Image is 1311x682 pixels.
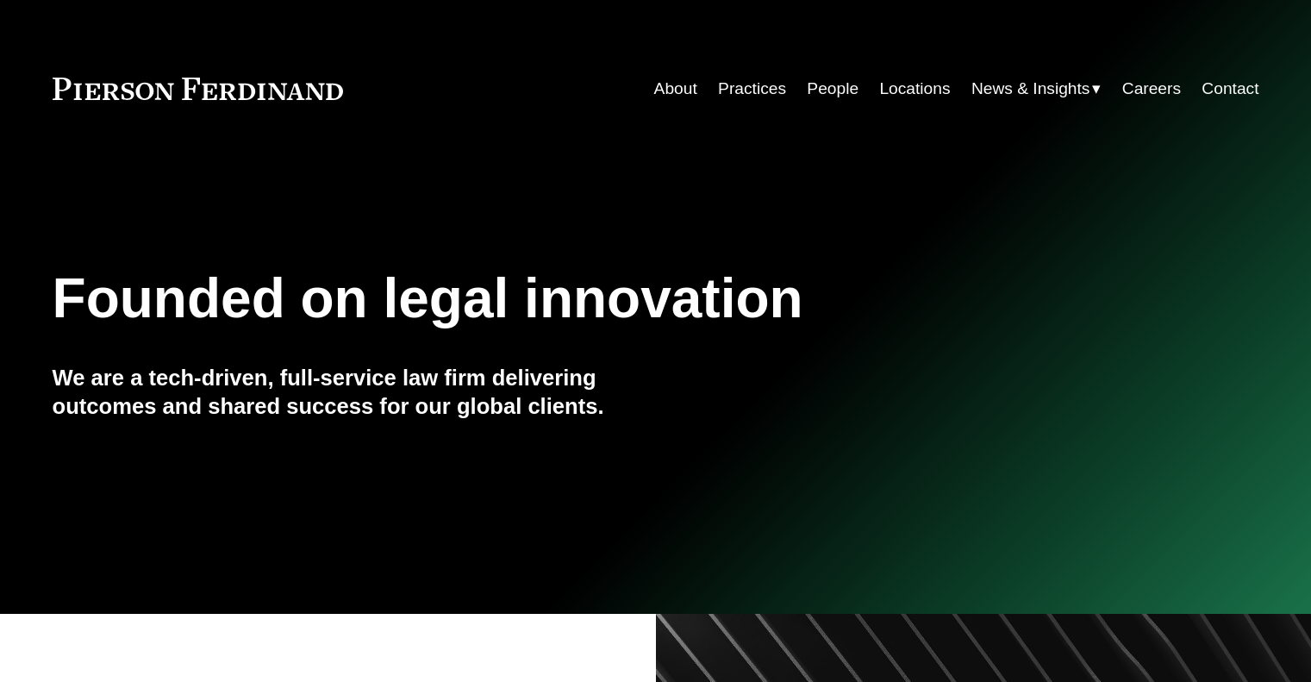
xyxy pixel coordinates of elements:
[807,72,858,105] a: People
[53,267,1058,330] h1: Founded on legal innovation
[1202,72,1258,105] a: Contact
[879,72,950,105] a: Locations
[971,74,1090,104] span: News & Insights
[53,364,656,420] h4: We are a tech-driven, full-service law firm delivering outcomes and shared success for our global...
[718,72,786,105] a: Practices
[654,72,697,105] a: About
[971,72,1102,105] a: folder dropdown
[1122,72,1181,105] a: Careers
